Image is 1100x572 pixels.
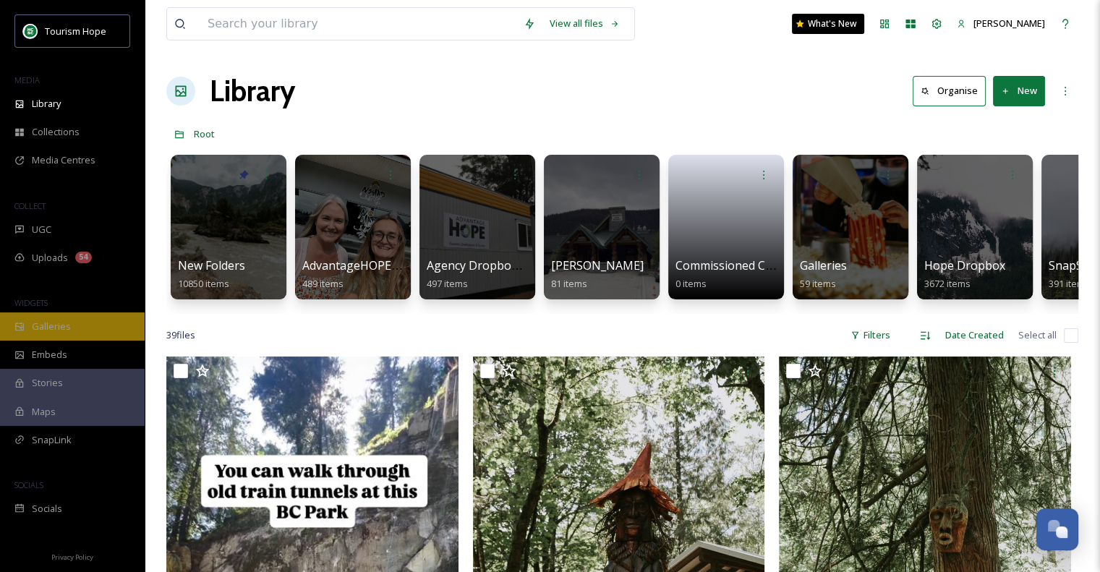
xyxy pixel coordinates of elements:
[14,479,43,490] span: SOCIALS
[302,257,459,273] span: AdvantageHOPE Image Bank
[1036,508,1078,550] button: Open Chat
[427,259,555,290] a: Agency Dropbox Assets497 items
[32,251,68,265] span: Uploads
[32,348,67,362] span: Embeds
[800,259,847,290] a: Galleries59 items
[675,277,707,290] span: 0 items
[32,433,72,447] span: SnapLink
[800,277,836,290] span: 59 items
[14,297,48,308] span: WIDGETS
[427,277,468,290] span: 497 items
[32,376,63,390] span: Stories
[51,552,93,562] span: Privacy Policy
[950,9,1052,38] a: [PERSON_NAME]
[32,125,80,139] span: Collections
[32,223,51,236] span: UGC
[792,14,864,34] a: What's New
[1018,328,1057,342] span: Select all
[913,76,993,106] a: Organise
[551,257,644,273] span: [PERSON_NAME]
[14,74,40,85] span: MEDIA
[32,405,56,419] span: Maps
[675,257,802,273] span: Commissioned Content
[178,257,245,273] span: New Folders
[843,321,898,349] div: Filters
[32,153,95,167] span: Media Centres
[938,321,1011,349] div: Date Created
[800,257,847,273] span: Galleries
[675,259,802,290] a: Commissioned Content0 items
[23,24,38,38] img: logo.png
[75,252,92,263] div: 54
[302,259,459,290] a: AdvantageHOPE Image Bank489 items
[32,320,71,333] span: Galleries
[1049,277,1090,290] span: 391 items
[542,9,627,38] a: View all files
[427,257,555,273] span: Agency Dropbox Assets
[194,127,215,140] span: Root
[32,97,61,111] span: Library
[210,69,295,113] a: Library
[178,277,229,290] span: 10850 items
[924,277,971,290] span: 3672 items
[166,328,195,342] span: 39 file s
[973,17,1045,30] span: [PERSON_NAME]
[551,277,587,290] span: 81 items
[194,125,215,142] a: Root
[32,502,62,516] span: Socials
[45,25,106,38] span: Tourism Hope
[924,257,1005,273] span: Hope Dropbox
[913,76,986,106] button: Organise
[924,259,1005,290] a: Hope Dropbox3672 items
[178,259,245,290] a: New Folders10850 items
[14,200,46,211] span: COLLECT
[551,259,644,290] a: [PERSON_NAME]81 items
[302,277,344,290] span: 489 items
[51,547,93,565] a: Privacy Policy
[993,76,1045,106] button: New
[200,8,516,40] input: Search your library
